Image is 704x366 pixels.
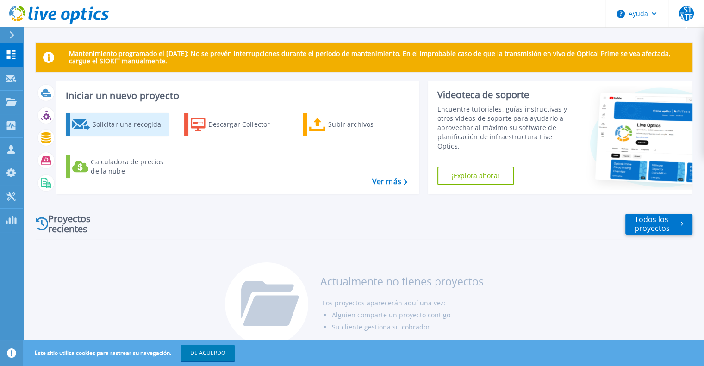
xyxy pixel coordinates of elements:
[91,157,163,175] font: Calculadora de precios de la nube
[184,113,287,136] a: Descargar Collector
[437,88,530,101] font: Videoteca de soporte
[372,176,401,186] font: Ver más
[625,214,692,235] a: Todos los proyectos
[320,274,483,289] font: Actualmente no tienes proyectos
[437,167,514,185] a: ¡Explora ahora!
[181,345,235,361] button: DE ACUERDO
[328,120,374,129] font: Subir archivos
[48,212,91,235] font: Proyectos recientes
[190,349,225,357] font: DE ACUERDO
[322,298,445,307] font: Los proyectos aparecerán aquí una vez:
[372,177,407,186] a: Ver más
[92,120,161,129] font: Solicitar una recogida
[66,113,169,136] a: Solicitar una recogida
[635,214,670,233] font: Todos los proyectos
[66,89,179,102] font: Iniciar un nuevo proyecto
[35,349,171,357] font: Este sitio utiliza cookies para rastrear su navegación.
[303,113,406,136] a: Subir archivos
[69,49,671,65] font: Mantenimiento programado el [DATE]: No se prevén interrupciones durante el periodo de mantenimien...
[331,310,450,319] font: Alguien comparte un proyecto contigo
[66,155,169,178] a: Calculadora de precios de la nube
[629,9,648,18] font: Ayuda
[452,171,499,180] font: ¡Explora ahora!
[437,105,567,150] font: Encuentre tutoriales, guías instructivas y otros videos de soporte para ayudarlo a aprovechar al ...
[331,323,430,331] font: Su cliente gestiona su cobrador
[208,120,270,129] font: Descargar Collector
